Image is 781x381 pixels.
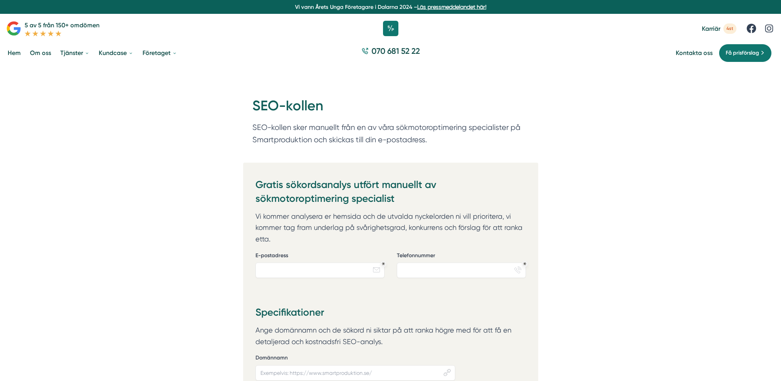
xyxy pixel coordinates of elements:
input: Exempelvis: https://www.smartproduktion.se/ [255,365,455,381]
a: Om oss [28,43,53,63]
span: 070 681 52 22 [371,45,420,57]
div: Obligatoriskt [382,262,385,265]
a: Läs pressmeddelandet här! [417,4,486,10]
h1: SEO-kollen [252,96,529,121]
a: Kundcase [97,43,135,63]
h3: Specifikationer [255,303,526,324]
a: Företaget [141,43,179,63]
span: Få prisförslag [726,49,759,57]
a: 070 681 52 22 [358,45,423,60]
a: Hem [6,43,22,63]
p: Vi vann Årets Unga Företagare i Dalarna 2024 – [3,3,778,11]
p: 5 av 5 från 150+ omdömen [25,20,99,30]
span: 4st [723,23,736,34]
label: E-postadress [255,252,385,261]
div: Obligatoriskt [523,262,526,265]
a: Få prisförslag [719,44,772,62]
a: Tjänster [59,43,91,63]
a: Kontakta oss [676,49,713,57]
a: Karriär 4st [702,23,736,34]
label: Telefonnummer [397,252,526,261]
span: Karriär [702,25,720,32]
h3: Gratis sökordsanalys utfört manuellt av sökmotoroptimering specialist [255,175,526,211]
p: SEO-kollen sker manuellt från en av våra sökmotoroptimering specialister på Smartproduktion och s... [252,121,529,150]
p: Vi kommer analysera er hemsida och de utvalda nyckelorden ni vill prioritera, vi kommer tag fram ... [255,211,526,245]
label: Domännamn [255,354,455,364]
p: Ange domännamn och de sökord ni siktar på att ranka högre med för att få en detaljerad och kostna... [255,324,526,347]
